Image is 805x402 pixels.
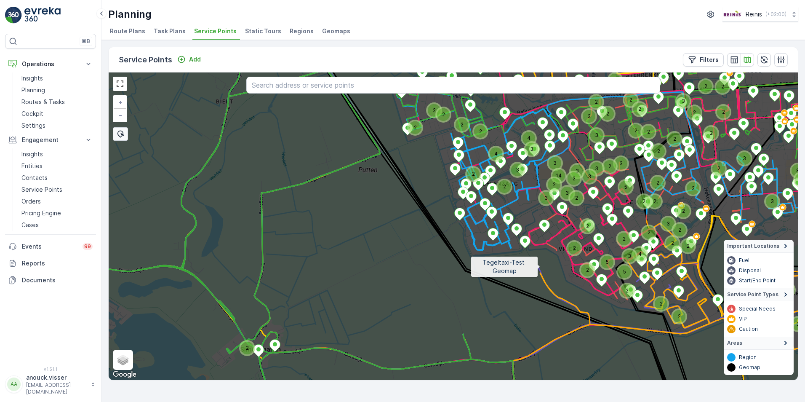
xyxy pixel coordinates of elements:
[84,243,91,250] p: 99
[699,80,712,93] div: 2
[668,133,673,138] div: 2
[716,80,729,93] div: 2
[21,162,43,170] p: Entities
[568,172,573,177] div: 2
[548,178,560,191] div: 2
[26,373,87,382] p: anouck.visser
[511,163,516,169] div: 3
[739,354,757,361] p: Region
[474,125,487,138] div: 2
[601,107,614,120] div: 2
[700,56,719,64] p: Filters
[648,195,653,200] div: 2
[673,310,685,323] div: 2
[621,284,626,289] div: 2
[739,364,760,371] p: Geomap
[619,181,624,186] div: 5
[724,337,794,350] summary: Areas
[590,129,603,142] div: 3
[561,187,566,192] div: 3
[21,197,41,206] p: Orders
[609,74,614,79] div: 2
[727,291,778,298] span: Service Point Types
[467,168,472,173] div: 2
[522,132,535,145] div: 4
[590,162,595,167] div: 3
[615,157,620,162] div: 3
[666,237,679,249] div: 2
[18,172,96,184] a: Contacts
[722,7,798,22] button: Reinis(+02:00)
[603,160,616,173] div: 2
[637,195,642,200] div: 2
[666,237,671,242] div: 2
[21,121,45,130] p: Settings
[474,125,479,130] div: 2
[581,220,586,225] div: 2
[18,207,96,219] a: Pricing Engine
[22,259,93,268] p: Reports
[428,104,433,109] div: 2
[738,152,751,165] div: 3
[739,267,761,274] p: Disposal
[290,27,314,35] span: Regions
[498,180,511,193] div: 2
[687,182,692,187] div: 2
[633,103,646,115] div: 2
[677,95,690,107] div: 3
[682,240,694,252] div: 2
[245,27,281,35] span: Static Tours
[21,86,45,94] p: Planning
[716,80,721,86] div: 2
[590,162,603,175] div: 3
[655,297,660,303] div: 2
[637,195,650,208] div: 2
[642,226,655,239] div: 2
[739,316,747,322] p: VIP
[792,164,797,169] div: 8
[540,192,552,204] div: 3
[114,96,126,109] a: Zoom In
[428,104,440,117] div: 2
[561,187,573,199] div: 3
[652,145,665,158] div: 2
[108,8,152,21] p: Planning
[668,133,681,145] div: 2
[727,340,742,346] span: Areas
[189,55,201,64] p: Add
[652,145,657,150] div: 2
[241,342,253,354] div: 2
[634,248,646,260] div: 4
[22,60,79,68] p: Operations
[601,107,606,113] div: 2
[568,172,580,185] div: 2
[724,240,794,253] summary: Important Locations
[118,111,123,118] span: −
[552,169,565,182] div: 14
[456,118,461,123] div: 2
[498,180,503,185] div: 2
[712,162,717,167] div: 2
[583,110,588,115] div: 2
[677,205,682,210] div: 2
[705,127,710,132] div: 2
[746,10,762,19] p: Reinis
[571,165,576,170] div: 3
[581,264,586,269] div: 2
[739,277,776,284] p: Start/End Point
[154,27,186,35] span: Task Plans
[615,157,627,170] div: 3
[634,248,639,253] div: 4
[522,132,528,137] div: 4
[609,74,621,86] div: 2
[766,195,778,208] div: 3
[540,192,545,197] div: 3
[739,306,776,312] p: Special Needs
[5,272,96,289] a: Documents
[568,242,581,255] div: 2
[642,126,655,138] div: 2
[21,185,62,194] p: Service Points
[5,131,96,148] button: Engagement
[738,152,743,157] div: 3
[5,7,22,24] img: logo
